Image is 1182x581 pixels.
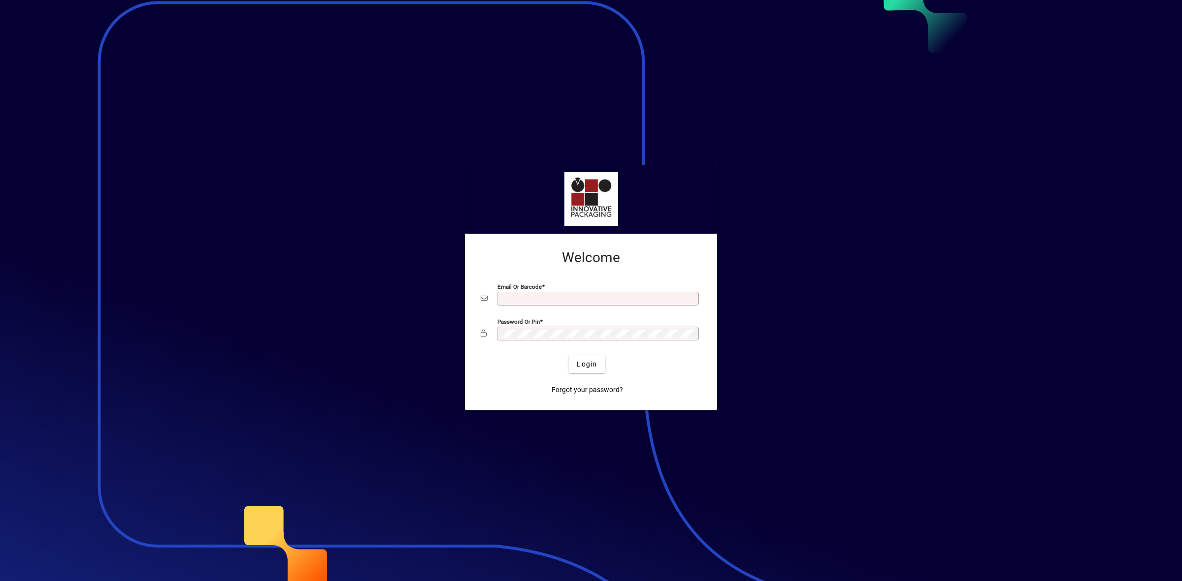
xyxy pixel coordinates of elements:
[569,355,605,373] button: Login
[497,283,542,290] mat-label: Email or Barcode
[481,249,701,266] h2: Welcome
[577,359,597,369] span: Login
[548,381,627,398] a: Forgot your password?
[552,385,623,395] span: Forgot your password?
[497,318,540,325] mat-label: Password or Pin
